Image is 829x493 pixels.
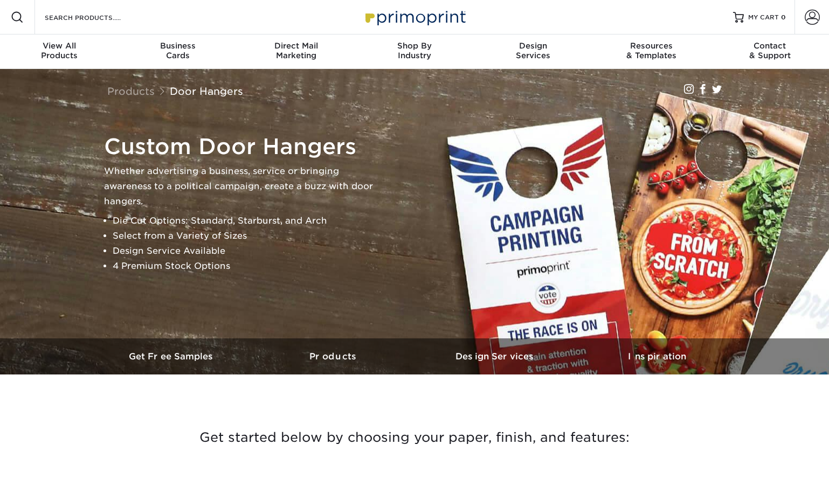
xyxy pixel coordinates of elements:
[576,351,738,362] h3: Inspiration
[119,41,237,51] span: Business
[44,11,149,24] input: SEARCH PRODUCTS.....
[170,85,243,97] a: Door Hangers
[113,228,374,244] li: Select from a Variety of Sizes
[355,41,474,60] div: Industry
[781,13,786,21] span: 0
[592,41,711,51] span: Resources
[113,213,374,228] li: Die Cut Options: Standard, Starburst, and Arch
[474,41,592,51] span: Design
[474,34,592,69] a: DesignServices
[355,41,474,51] span: Shop By
[104,164,374,209] p: Whether advertising a business, service or bringing awareness to a political campaign, create a b...
[361,5,468,29] img: Primoprint
[576,338,738,374] a: Inspiration
[710,41,829,60] div: & Support
[355,34,474,69] a: Shop ByIndustry
[253,338,414,374] a: Products
[710,41,829,51] span: Contact
[237,41,355,51] span: Direct Mail
[414,351,576,362] h3: Design Services
[113,244,374,259] li: Design Service Available
[237,41,355,60] div: Marketing
[119,41,237,60] div: Cards
[474,41,592,60] div: Services
[592,41,711,60] div: & Templates
[104,134,374,159] h1: Custom Door Hangers
[113,259,374,274] li: 4 Premium Stock Options
[91,338,253,374] a: Get Free Samples
[592,34,711,69] a: Resources& Templates
[253,351,414,362] h3: Products
[119,34,237,69] a: BusinessCards
[710,34,829,69] a: Contact& Support
[748,13,779,22] span: MY CART
[91,351,253,362] h3: Get Free Samples
[237,34,355,69] a: Direct MailMarketing
[99,413,730,462] h3: Get started below by choosing your paper, finish, and features:
[414,338,576,374] a: Design Services
[107,85,155,97] a: Products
